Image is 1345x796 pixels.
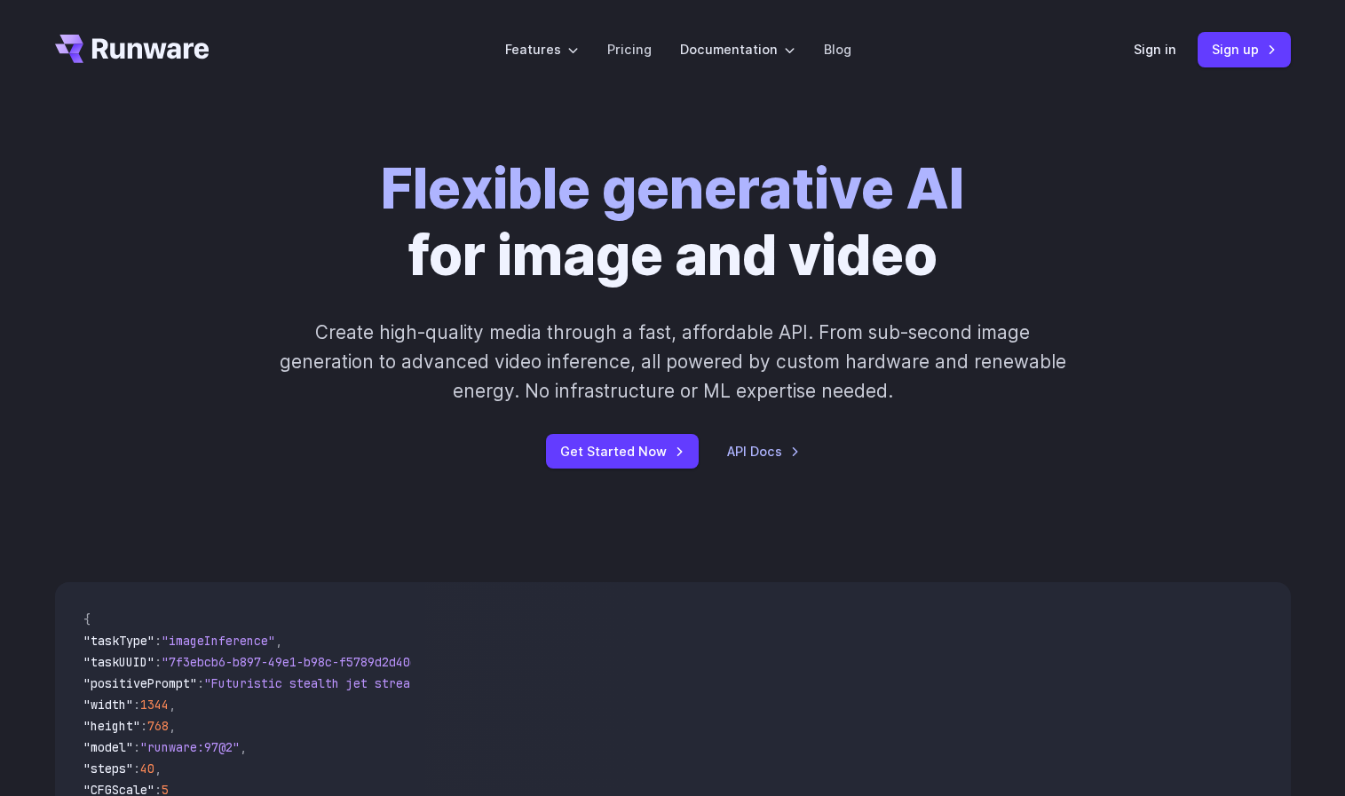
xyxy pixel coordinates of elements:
span: "positivePrompt" [83,675,197,691]
span: "width" [83,697,133,713]
a: API Docs [727,441,800,461]
span: 40 [140,761,154,776]
strong: Flexible generative AI [381,155,964,222]
span: , [154,761,162,776]
a: Pricing [607,39,652,59]
span: "7f3ebcb6-b897-49e1-b98c-f5789d2d40d7" [162,654,431,670]
span: "model" [83,739,133,755]
label: Documentation [680,39,795,59]
span: : [154,654,162,670]
span: , [169,718,176,734]
span: : [133,739,140,755]
span: : [133,697,140,713]
p: Create high-quality media through a fast, affordable API. From sub-second image generation to adv... [277,318,1068,406]
span: "imageInference" [162,633,275,649]
span: 768 [147,718,169,734]
label: Features [505,39,579,59]
a: Blog [824,39,851,59]
a: Sign up [1198,32,1291,67]
a: Get Started Now [546,434,699,469]
span: "taskType" [83,633,154,649]
span: : [133,761,140,776]
span: : [154,633,162,649]
span: , [240,739,247,755]
span: "steps" [83,761,133,776]
span: "Futuristic stealth jet streaking through a neon-lit cityscape with glowing purple exhaust" [204,675,851,691]
a: Go to / [55,35,210,63]
span: 1344 [140,697,169,713]
span: "height" [83,718,140,734]
span: { [83,611,91,627]
a: Sign in [1134,39,1176,59]
span: "taskUUID" [83,654,154,670]
span: , [275,633,282,649]
span: "runware:97@2" [140,739,240,755]
span: : [197,675,204,691]
h1: for image and video [381,156,964,289]
span: : [140,718,147,734]
span: , [169,697,176,713]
